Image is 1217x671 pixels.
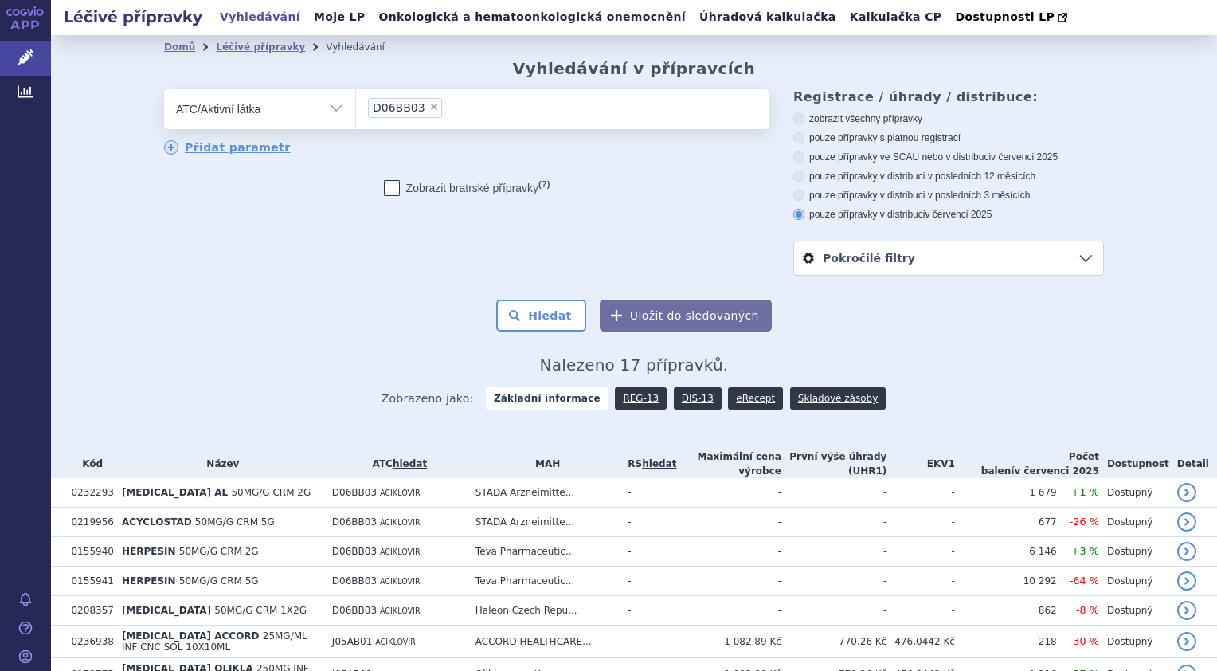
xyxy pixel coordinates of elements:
strong: Základní informace [486,387,608,410]
td: Dostupný [1099,508,1169,537]
td: - [781,508,886,537]
td: - [620,508,676,537]
a: detail [1177,483,1196,502]
td: Teva Pharmaceutic... [468,567,620,596]
span: D06BB03 [332,605,377,616]
label: pouze přípravky v distribuci v posledních 3 měsících [793,189,1104,202]
th: Maximální cena výrobce [676,449,781,478]
td: Dostupný [1099,567,1169,596]
th: Název [114,449,324,478]
h2: Vyhledávání v přípravcích [513,59,756,78]
span: D06BB03 [332,487,377,498]
span: -64 % [1070,575,1099,587]
td: 677 [955,508,1057,537]
span: [MEDICAL_DATA] AL [122,487,228,498]
td: ACCORD HEALTHCARE... [468,626,620,658]
span: ACIKLOVIR [380,489,421,497]
td: - [676,508,781,537]
span: HERPESIN [122,575,176,587]
a: REG-13 [615,387,667,410]
td: 1 082,89 Kč [676,626,781,658]
td: - [781,596,886,626]
span: 50MG/G CRM 5G [179,575,259,587]
th: EKV1 [886,449,955,478]
a: Léčivé přípravky [216,41,305,53]
td: - [620,537,676,567]
button: Uložit do sledovaných [600,300,772,332]
span: [MEDICAL_DATA] ACCORD [122,630,260,642]
abbr: (?) [538,179,550,190]
h3: Registrace / úhrady / distribuce: [793,89,1104,104]
th: MAH [468,449,620,478]
td: 218 [955,626,1057,658]
td: - [676,478,781,508]
th: Kód [63,449,113,478]
a: Domů [164,41,195,53]
a: Kalkulačka CP [845,6,947,28]
th: Dostupnost [1099,449,1169,478]
label: Zobrazit bratrské přípravky [384,180,550,196]
span: Nalezeno 17 přípravků. [540,355,729,375]
label: pouze přípravky v distribuci [793,208,1104,221]
td: STADA Arzneimitte... [468,508,620,537]
td: - [620,626,676,658]
td: 0208357 [63,596,113,626]
a: detail [1177,512,1196,532]
label: pouze přípravky v distribuci v posledních 12 měsících [793,170,1104,182]
a: Přidat parametr [164,140,291,155]
a: detail [1177,571,1196,591]
td: - [886,596,955,626]
th: ATC [324,449,468,478]
a: Vyhledávání [215,6,305,28]
span: × [429,102,439,112]
th: První výše úhrady (UHR1) [781,449,886,478]
a: Moje LP [309,6,370,28]
span: D06BB03 [332,575,377,587]
td: - [886,478,955,508]
span: ACIKLOVIR [380,518,421,527]
td: 1 679 [955,478,1057,508]
label: pouze přípravky ve SCAU nebo v distribuci [793,151,1104,163]
a: Úhradová kalkulačka [695,6,841,28]
span: D06BB03 [332,516,377,528]
td: - [620,596,676,626]
span: 50MG/G CRM 1X2G [214,605,307,616]
span: ACIKLOVIR [375,638,416,646]
span: v červenci 2025 [991,151,1058,163]
td: - [781,567,886,596]
a: Pokročilé filtry [794,241,1103,275]
span: HERPESIN [122,546,176,557]
button: Hledat [496,300,586,332]
td: STADA Arzneimitte... [468,478,620,508]
input: D06BB03 [447,97,456,117]
span: v červenci 2025 [925,209,992,220]
a: Skladové zásoby [790,387,886,410]
td: - [620,478,676,508]
a: detail [1177,632,1196,651]
th: RS [620,449,676,478]
td: Dostupný [1099,478,1169,508]
td: 0232293 [63,478,113,508]
a: eRecept [728,387,783,410]
span: 25MG/ML INF CNC SOL 10X10ML [122,630,307,653]
span: ACYCLOSTAD [122,516,192,528]
td: 6 146 [955,537,1057,567]
td: 0155941 [63,567,113,596]
th: Detail [1169,449,1217,478]
th: Počet balení [955,449,1099,478]
td: Dostupný [1099,626,1169,658]
td: - [676,537,781,567]
td: Dostupný [1099,596,1169,626]
td: 0155940 [63,537,113,567]
span: J05AB01 [332,636,373,647]
span: 50MG/G CRM 5G [195,516,275,528]
td: - [676,596,781,626]
td: - [781,537,886,567]
a: detail [1177,542,1196,561]
span: -8 % [1076,604,1099,616]
span: D06BB03 [373,102,425,113]
label: pouze přípravky s platnou registrací [793,131,1104,144]
span: -26 % [1070,516,1099,528]
td: 0236938 [63,626,113,658]
a: hledat [393,458,427,469]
